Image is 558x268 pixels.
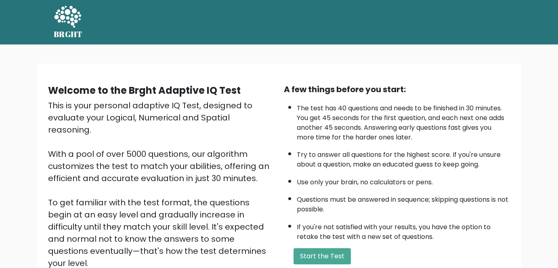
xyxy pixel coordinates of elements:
b: Welcome to the Brght Adaptive IQ Test [48,84,241,97]
li: Questions must be answered in sequence; skipping questions is not possible. [297,191,510,214]
a: BRGHT [54,3,83,41]
li: Try to answer all questions for the highest score. If you're unsure about a question, make an edu... [297,146,510,169]
li: If you're not satisfied with your results, you have the option to retake the test with a new set ... [297,218,510,242]
div: A few things before you start: [284,83,510,95]
li: Use only your brain, no calculators or pens. [297,173,510,187]
li: The test has 40 questions and needs to be finished in 30 minutes. You get 45 seconds for the firs... [297,99,510,142]
button: Start the Test [294,248,351,264]
h5: BRGHT [54,30,83,39]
